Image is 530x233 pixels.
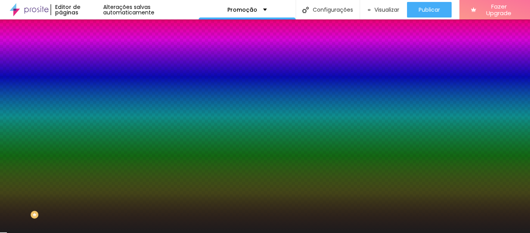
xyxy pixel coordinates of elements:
div: Editor de páginas [50,4,103,15]
div: Alterações salvas automaticamente [103,4,199,15]
span: Publicar [419,7,440,13]
button: Visualizar [360,2,407,18]
button: Publicar [407,2,452,18]
span: Visualizar [374,7,399,13]
span: Fazer Upgrade [479,3,518,17]
p: Promoção [227,7,257,12]
img: Icone [302,7,309,13]
img: view-1.svg [368,7,371,13]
